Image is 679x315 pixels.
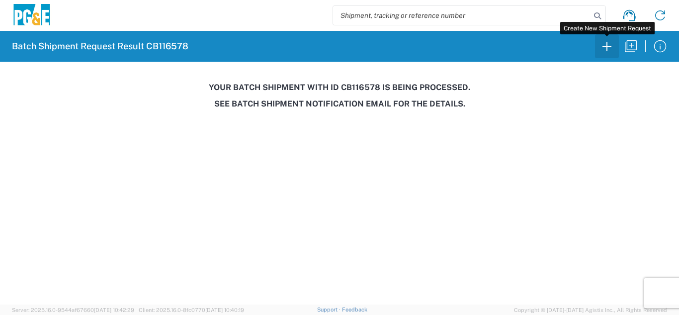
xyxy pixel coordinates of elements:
[139,307,244,313] span: Client: 2025.16.0-8fc0770
[205,307,244,313] span: [DATE] 10:40:19
[317,307,342,313] a: Support
[514,306,667,315] span: Copyright © [DATE]-[DATE] Agistix Inc., All Rights Reserved
[12,307,134,313] span: Server: 2025.16.0-9544af67660
[94,307,134,313] span: [DATE] 10:42:29
[342,307,367,313] a: Feedback
[7,99,672,108] h3: See Batch Shipment Notification email for the details.
[12,40,188,52] h2: Batch Shipment Request Result CB116578
[333,6,591,25] input: Shipment, tracking or reference number
[12,4,52,27] img: pge
[7,83,672,92] h3: Your batch shipment with id CB116578 is being processed.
